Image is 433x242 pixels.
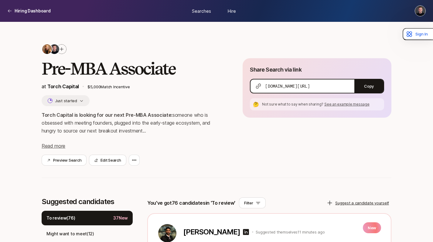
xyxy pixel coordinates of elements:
[42,143,65,149] span: Read more
[89,155,126,166] button: Edit Search
[265,83,310,89] span: [DOMAIN_NAME][URL]
[113,214,128,222] p: 37 New
[147,199,235,207] p: You've got 76 candidates in 'To review'
[228,8,236,14] span: Hire
[42,95,90,106] button: Just started
[354,79,384,93] button: Copy
[363,222,381,233] p: New
[262,102,382,107] p: Not sure what to say when sharing?
[415,6,425,16] img: Christopher Harper
[42,82,79,90] p: at
[335,200,389,206] p: Suggest a candidate yourself
[87,84,223,90] p: $5,000 Match Incentive
[239,197,265,208] button: Filter
[256,229,325,235] p: Suggested themselves 11 minutes ago
[42,155,87,166] button: Preview Search
[183,228,240,236] p: [PERSON_NAME]
[49,44,59,54] img: 443a08ff_5109_4e9d_b0be_b9d460e71183.jpg
[47,83,79,89] a: Torch Capital
[42,111,223,135] p: someone who is obsessed with meeting founders, plugged into the early-stage ecosystem, and hungry...
[324,102,370,106] span: See an example message
[216,5,247,16] a: Hire
[250,66,302,74] p: Share Search via link
[42,44,52,54] img: c777a5ab_2847_4677_84ce_f0fc07219358.jpg
[42,59,223,78] h2: Pre-MBA Associate
[42,112,172,118] strong: Torch Capital is looking for our next Pre-MBA Associate:
[192,8,211,14] span: Searches
[252,101,260,108] div: 🤔
[186,5,216,16] a: Searches
[42,197,133,206] p: Suggested candidates
[415,5,426,16] button: Christopher Harper
[46,230,94,237] p: Might want to meet ( 12 )
[15,7,51,15] p: Hiring Dashboard
[46,214,75,222] p: To review ( 76 )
